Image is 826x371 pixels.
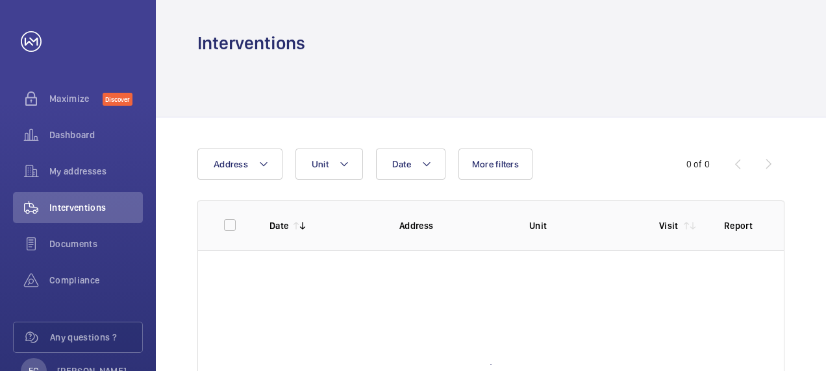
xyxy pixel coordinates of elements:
[392,159,411,169] span: Date
[49,128,143,141] span: Dashboard
[376,149,445,180] button: Date
[197,31,305,55] h1: Interventions
[197,149,282,180] button: Address
[472,159,519,169] span: More filters
[724,219,758,232] p: Report
[214,159,248,169] span: Address
[458,149,532,180] button: More filters
[269,219,288,232] p: Date
[103,93,132,106] span: Discover
[399,219,508,232] p: Address
[49,274,143,287] span: Compliance
[49,92,103,105] span: Maximize
[686,158,710,171] div: 0 of 0
[49,237,143,250] span: Documents
[659,219,679,232] p: Visit
[295,149,363,180] button: Unit
[529,219,638,232] p: Unit
[49,201,143,214] span: Interventions
[49,165,143,178] span: My addresses
[50,331,142,344] span: Any questions ?
[312,159,329,169] span: Unit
